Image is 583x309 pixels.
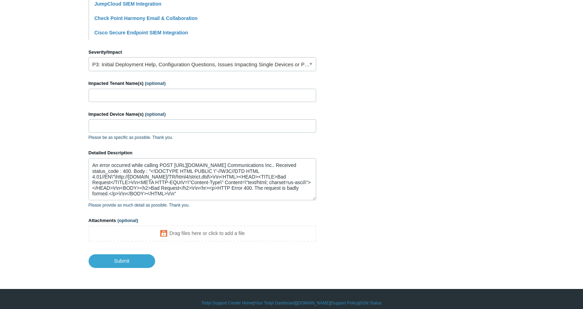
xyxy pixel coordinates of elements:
a: Check Point Harmony Email & Collaboration [95,15,198,21]
label: Attachments [89,217,316,224]
input: Submit [89,254,155,268]
a: SGN Status [360,300,382,306]
span: (optional) [145,81,166,86]
span: (optional) [117,218,138,223]
label: Impacted Tenant Name(s) [89,80,316,87]
a: Cisco Secure Endpoint SIEM Integration [95,30,188,35]
p: Please be as specific as possible. Thank you. [89,134,316,141]
p: Please provide as much detail as possible. Thank you. [89,202,316,208]
a: [DOMAIN_NAME] [297,300,330,306]
a: Your Todyl Dashboard [254,300,295,306]
a: Todyl Support Center Home [201,300,253,306]
a: Support Policy [331,300,358,306]
a: P3: Initial Deployment Help, Configuration Questions, Issues Impacting Single Devices or Past Out... [89,57,316,71]
span: (optional) [145,112,166,117]
div: | | | | [89,300,495,306]
label: Detailed Description [89,149,316,156]
a: JumpCloud SIEM Integration [95,1,161,7]
label: Impacted Device Name(s) [89,111,316,118]
label: Severity/Impact [89,49,316,56]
